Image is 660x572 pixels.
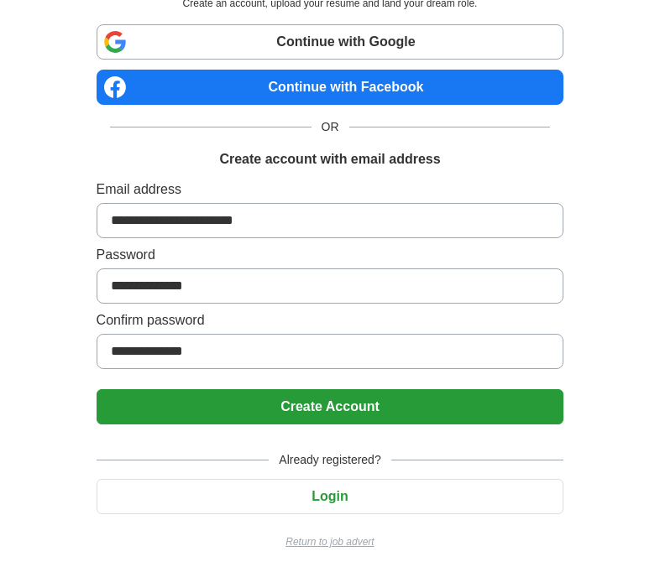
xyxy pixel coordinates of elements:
[269,451,390,469] span: Already registered?
[97,70,564,105] a: Continue with Facebook
[219,149,440,169] h1: Create account with email address
[97,179,564,200] label: Email address
[97,489,564,503] a: Login
[312,118,349,136] span: OR
[97,245,564,265] label: Password
[97,310,564,330] label: Confirm password
[97,389,564,424] button: Create Account
[97,24,564,60] a: Continue with Google
[97,479,564,514] button: Login
[97,534,564,549] a: Return to job advert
